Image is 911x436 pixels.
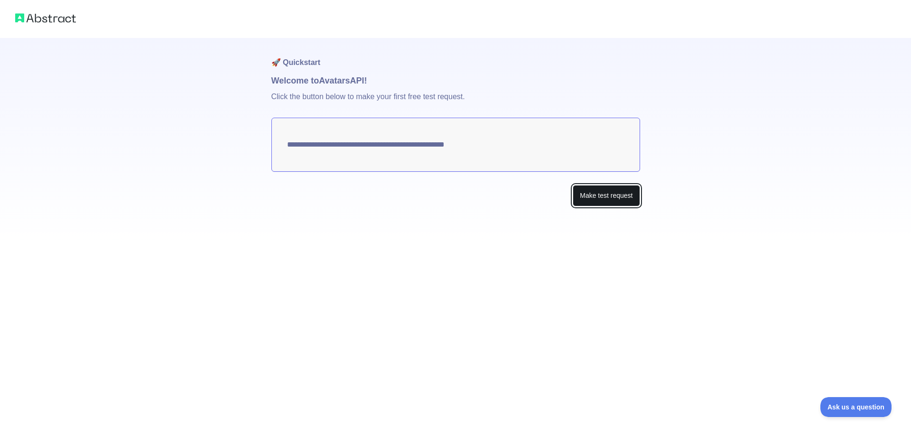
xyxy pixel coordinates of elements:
[271,38,640,74] h1: 🚀 Quickstart
[271,87,640,118] p: Click the button below to make your first free test request.
[15,11,76,25] img: Abstract logo
[820,397,892,417] iframe: Toggle Customer Support
[271,74,640,87] h1: Welcome to Avatars API!
[573,185,640,206] button: Make test request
